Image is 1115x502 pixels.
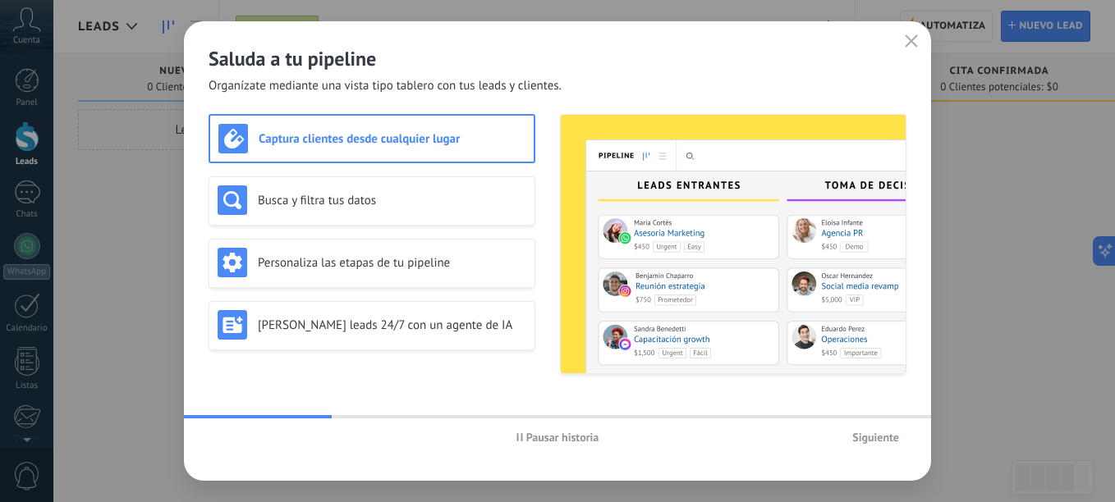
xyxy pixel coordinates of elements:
[852,431,899,443] span: Siguiente
[845,425,906,450] button: Siguiente
[258,255,526,271] h3: Personaliza las etapas de tu pipeline
[509,425,607,450] button: Pausar historia
[209,46,906,71] h2: Saluda a tu pipeline
[209,78,562,94] span: Organízate mediante una vista tipo tablero con tus leads y clientes.
[258,193,526,208] h3: Busca y filtra tus datos
[526,431,599,443] span: Pausar historia
[258,317,526,333] h3: [PERSON_NAME] leads 24/7 con un agente de IA
[259,131,525,147] h3: Captura clientes desde cualquier lugar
